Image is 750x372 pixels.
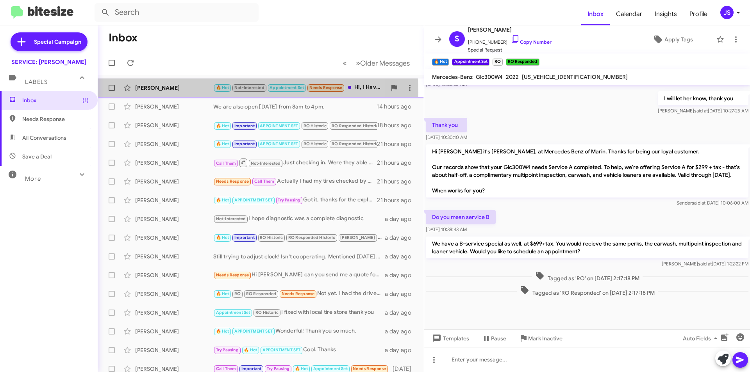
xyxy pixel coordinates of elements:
div: Hi [PERSON_NAME] can you send me a quote for the tires with the 25% off [213,271,385,279]
div: 100% [213,233,385,242]
a: Insights [648,3,683,25]
p: We have a B-service special as well, at $699+tax. You would recieve the same perks, the carwash, ... [426,237,748,258]
span: « [343,58,347,68]
span: » [356,58,360,68]
a: Special Campaign [11,32,87,51]
span: Try Pausing [278,198,300,203]
div: [PERSON_NAME] [135,253,213,260]
span: Older Messages [360,59,410,68]
p: Hi [PERSON_NAME] it's [PERSON_NAME], at Mercedes Benz of Marin. Thanks for being our loyal custom... [426,144,748,198]
span: [DATE] 10:38:43 AM [426,226,467,232]
span: [PERSON_NAME] [DATE] 1:22:22 PM [662,261,748,267]
div: 21 hours ago [377,140,418,148]
a: Copy Number [511,39,552,45]
span: Try Pausing [216,347,239,352]
span: RO Responded Historic [332,123,379,128]
div: I hope diagnostic was a complete diagnostic [213,214,385,223]
span: RO Responded Historic [332,141,379,146]
div: Hi, I Have a Team Meeting at 10:30 [DATE]. Must come in afternoon instead, OK? Please confirm cos... [213,83,386,92]
div: [PERSON_NAME] [135,159,213,167]
div: a day ago [385,346,418,354]
span: Important [234,235,255,240]
button: Previous [338,55,352,71]
span: RO Responded Historic [288,235,335,240]
span: [US_VEHICLE_IDENTIFICATION_NUMBER] [522,73,628,80]
span: 🔥 Hot [216,141,229,146]
span: Special Request [468,46,552,54]
span: All Conversations [22,134,66,142]
small: 🔥 Hot [432,59,449,66]
span: Needs Response [282,291,315,296]
span: Needs Response [216,179,249,184]
span: APPOINTMENT SET [262,347,301,352]
button: Mark Inactive [512,331,569,345]
div: Just checking in. Were they able to follow up with you? [213,158,377,167]
div: [PERSON_NAME] [135,178,213,185]
div: Still trying to adjust clock! Isn't cooperating. Mentioned [DATE] but it may have been overlooked... [213,253,385,260]
span: [PERSON_NAME] [340,235,375,240]
span: Labels [25,78,48,85]
div: a day ago [385,215,418,223]
span: [PHONE_NUMBER] [468,34,552,46]
div: a day ago [385,290,418,298]
div: 21 hours ago [377,159,418,167]
span: APPOINTMENT SET [234,329,273,334]
span: Mark Inactive [528,331,562,345]
small: RO [493,59,503,66]
span: Not-Interested [234,85,264,90]
span: Auto Fields [683,331,720,345]
span: Sender [DATE] 10:06:00 AM [677,200,748,206]
span: RO Historic [255,310,279,315]
button: Apply Tags [632,32,712,46]
span: APPOINTMENT SET [234,198,273,203]
span: Not-Interested [251,161,281,166]
span: Not-Interested [216,216,246,221]
button: Next [351,55,414,71]
div: [PERSON_NAME] [135,84,213,92]
div: [PERSON_NAME] [135,290,213,298]
button: Auto Fields [677,331,727,345]
div: [PERSON_NAME] [135,346,213,354]
span: APPOINTMENT SET [260,141,298,146]
div: [PERSON_NAME] [135,196,213,204]
div: Cool. Thanks [213,345,385,354]
div: Wonderful! Thank you so much. [213,327,385,336]
div: 21 hours ago [377,196,418,204]
div: a day ago [385,234,418,242]
div: I fixed with local tire store thank you [213,308,385,317]
span: RO Historic [304,123,327,128]
span: Special Campaign [34,38,81,46]
div: JS [720,6,734,19]
span: Try Pausing [267,366,289,371]
span: Appointment Set [270,85,304,90]
div: 21 hours ago [377,178,418,185]
span: 🔥 Hot [216,329,229,334]
span: Appointment Set [313,366,348,371]
span: said at [694,108,708,114]
span: 🔥 Hot [216,198,229,203]
span: Call Them [216,366,236,371]
span: Needs Response [216,272,249,278]
div: [PERSON_NAME] [135,271,213,279]
div: [PERSON_NAME] [135,121,213,129]
div: Got it, thanks for the explanation [PERSON_NAME]! Have a great day [213,196,377,205]
a: Calendar [610,3,648,25]
div: a day ago [385,271,418,279]
span: Glc300W4 [476,73,503,80]
span: Needs Response [22,115,89,123]
p: I will let her know, thank you [658,91,748,105]
div: Not yet. I had the drivers door repaired and now we can't open the door. My wife was trapped insi... [213,289,385,298]
span: Profile [683,3,714,25]
span: Needs Response [353,366,386,371]
span: S [455,33,459,45]
nav: Page navigation example [338,55,414,71]
span: Templates [430,331,469,345]
div: a day ago [385,253,418,260]
span: Apply Tags [664,32,693,46]
span: RO Historic [260,235,283,240]
div: a day ago [385,309,418,317]
span: 🔥 Hot [216,85,229,90]
div: Inbound Call [213,120,377,130]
